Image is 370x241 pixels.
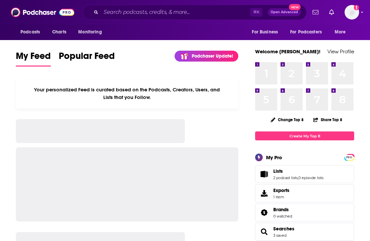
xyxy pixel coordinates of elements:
a: Show notifications dropdown [326,7,337,18]
a: Show notifications dropdown [310,7,321,18]
span: Brands [273,207,289,213]
button: open menu [247,26,286,38]
a: Exports [255,184,354,202]
a: Lists [273,168,323,174]
span: Charts [52,27,66,37]
a: Popular Feed [59,50,115,67]
span: Exports [273,187,289,193]
a: PRO [345,155,353,160]
a: Searches [273,226,294,232]
button: open menu [16,26,49,38]
img: User Profile [345,5,359,20]
button: open menu [74,26,110,38]
span: Searches [255,223,354,241]
span: Open Advanced [271,11,298,14]
img: Podchaser - Follow, Share and Rate Podcasts [11,6,74,19]
a: 0 watched [273,214,292,218]
span: Lists [273,168,283,174]
a: 0 episode lists [298,175,323,180]
input: Search podcasts, credits, & more... [101,7,250,18]
a: Brands [257,208,271,217]
span: For Business [252,27,278,37]
div: Your personalized Feed is curated based on the Podcasts, Creators, Users, and Lists that you Follow. [16,78,238,109]
button: Share Top 8 [313,113,343,126]
a: Charts [48,26,70,38]
span: PRO [345,155,353,160]
button: Change Top 8 [267,116,308,124]
a: Brands [273,207,292,213]
span: Popular Feed [59,50,115,66]
div: My Pro [266,154,282,161]
svg: Add a profile image [354,5,359,10]
span: Logged in as TrevorC [345,5,359,20]
a: View Profile [327,48,354,55]
button: Open AdvancedNew [268,8,301,16]
span: Exports [257,189,271,198]
a: Welcome [PERSON_NAME]! [255,48,320,55]
button: open menu [330,26,354,38]
span: New [289,4,301,10]
span: Lists [255,165,354,183]
span: Brands [255,204,354,221]
button: Show profile menu [345,5,359,20]
span: For Podcasters [290,27,322,37]
a: My Feed [16,50,51,67]
span: Podcasts [20,27,40,37]
button: open menu [286,26,331,38]
a: Lists [257,169,271,179]
span: 1 item [273,195,289,199]
span: ⌘ K [250,8,262,17]
span: More [335,27,346,37]
span: My Feed [16,50,51,66]
a: 2 podcast lists [273,175,298,180]
div: Search podcasts, credits, & more... [83,5,307,20]
a: 3 saved [273,233,286,238]
a: Create My Top 8 [255,131,354,140]
a: Searches [257,227,271,236]
span: Monitoring [78,27,102,37]
p: Podchaser Update! [192,53,233,59]
span: , [298,175,298,180]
